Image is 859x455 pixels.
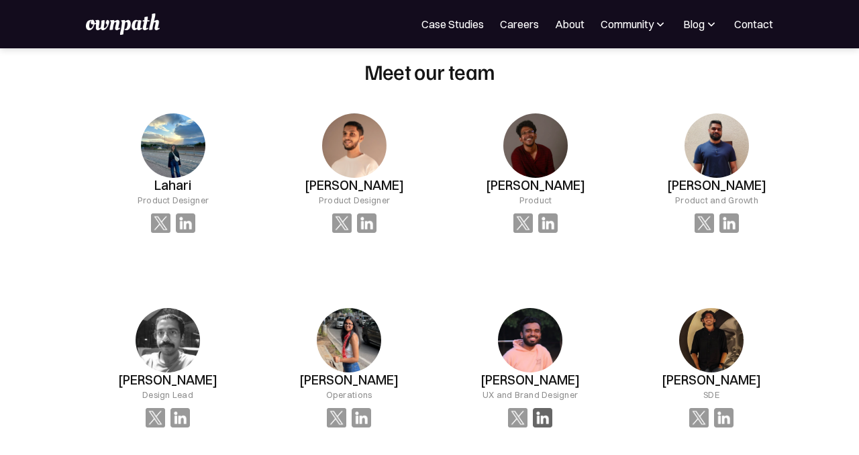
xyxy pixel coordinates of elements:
[734,16,773,32] a: Contact
[154,178,191,193] h3: Lahari
[483,388,578,401] div: UX and Brand Designer
[319,193,390,207] div: Product Designer
[675,193,758,207] div: Product and Growth
[118,372,217,388] h3: [PERSON_NAME]
[703,388,719,401] div: SDE
[421,16,484,32] a: Case Studies
[601,16,667,32] div: Community
[662,372,761,388] h3: [PERSON_NAME]
[500,16,539,32] a: Careers
[481,372,580,388] h3: [PERSON_NAME]
[138,193,209,207] div: Product Designer
[683,16,718,32] div: Blog
[601,16,654,32] div: Community
[299,372,399,388] h3: [PERSON_NAME]
[364,58,495,84] h2: Meet our team
[142,388,193,401] div: Design Lead
[519,193,552,207] div: Product
[326,388,372,401] div: Operations
[305,178,404,193] h3: [PERSON_NAME]
[683,16,705,32] div: Blog
[555,16,585,32] a: About
[667,178,766,193] h3: [PERSON_NAME]
[486,178,585,193] h3: [PERSON_NAME]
